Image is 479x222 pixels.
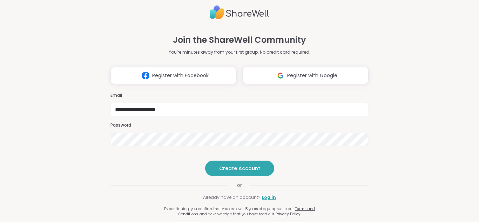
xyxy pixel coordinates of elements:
[200,211,274,217] span: and acknowledge that you have read our
[205,161,274,176] button: Create Account
[110,67,237,84] button: Register with Facebook
[287,72,337,79] span: Register with Google
[274,69,287,82] img: ShareWell Logomark
[242,67,369,84] button: Register with Google
[139,69,152,82] img: ShareWell Logomark
[229,182,250,189] span: or
[276,211,301,217] a: Privacy Policy
[173,34,306,46] h1: Join the ShareWell Community
[210,2,269,22] img: ShareWell Logo
[178,206,315,217] a: Terms and Conditions
[110,122,369,128] h3: Password
[262,194,276,201] a: Log in
[203,194,261,201] span: Already have an account?
[110,93,369,99] h3: Email
[219,165,260,172] span: Create Account
[164,206,294,211] span: By continuing, you confirm that you are over 18 years of age, agree to our
[169,49,310,55] p: You're minutes away from your first group. No credit card required.
[152,72,209,79] span: Register with Facebook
